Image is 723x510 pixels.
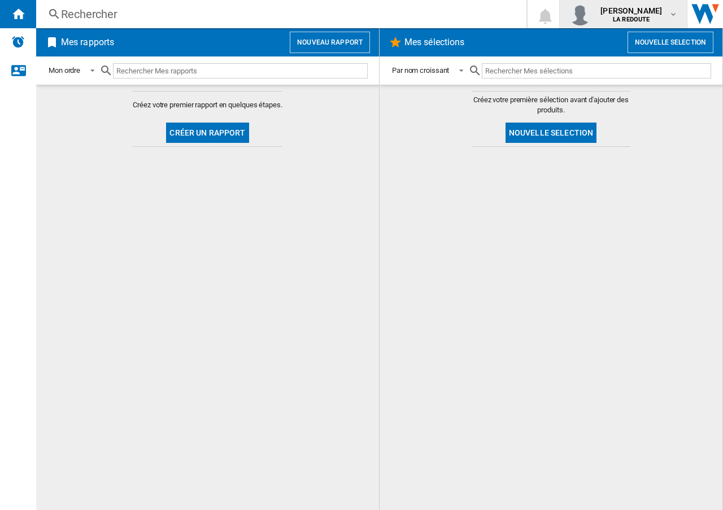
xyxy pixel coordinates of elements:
[11,35,25,49] img: alerts-logo.svg
[472,95,630,115] span: Créez votre première sélection avant d'ajouter des produits.
[392,66,449,75] div: Par nom croissant
[628,32,713,53] button: Nouvelle selection
[482,63,711,79] input: Rechercher Mes sélections
[402,32,467,53] h2: Mes sélections
[290,32,370,53] button: Nouveau rapport
[569,3,591,25] img: profile.jpg
[61,6,497,22] div: Rechercher
[49,66,80,75] div: Mon ordre
[59,32,116,53] h2: Mes rapports
[113,63,368,79] input: Rechercher Mes rapports
[133,100,282,110] span: Créez votre premier rapport en quelques étapes.
[506,123,597,143] button: Nouvelle selection
[613,16,650,23] b: LA REDOUTE
[166,123,249,143] button: Créer un rapport
[600,5,662,16] span: [PERSON_NAME]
